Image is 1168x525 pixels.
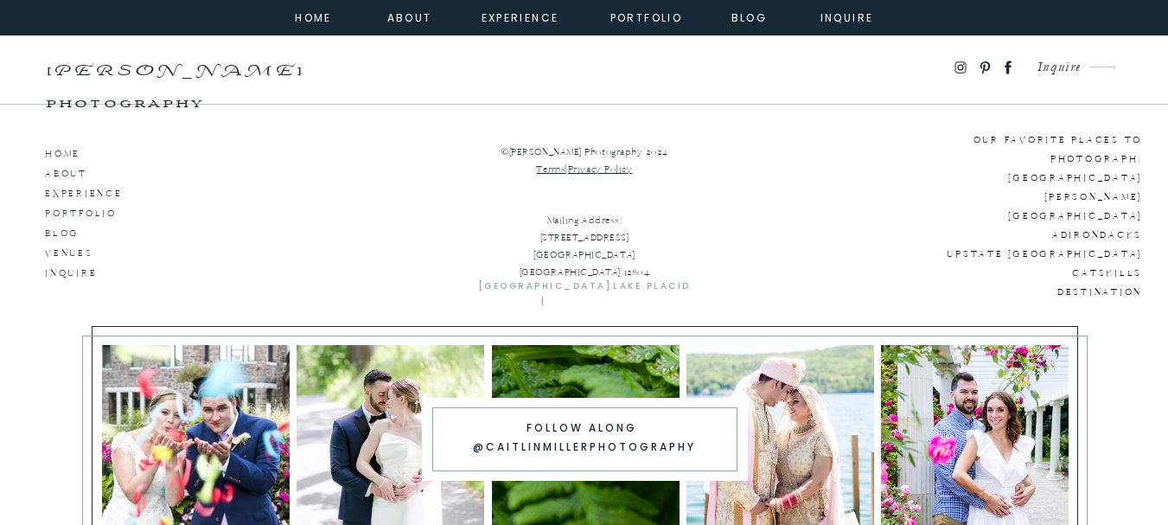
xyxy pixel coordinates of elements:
a: inquire [816,9,878,24]
a: experience [482,9,552,24]
a: Terms [536,163,565,175]
a: HOME [45,144,144,159]
a: Privacy Policy [568,163,633,175]
a: inquire [45,263,144,279]
a: Blog [718,9,781,24]
a: Inquire [1024,56,1082,80]
a: Venues [45,243,144,259]
a: [GEOGRAPHIC_DATA] | [478,279,610,293]
a: [PERSON_NAME] photography [45,54,412,80]
a: portfolio [610,9,684,24]
a: about [387,9,426,24]
p: Our favorite places to photograph: [GEOGRAPHIC_DATA] [PERSON_NAME] [GEOGRAPHIC_DATA] Adirondacks ... [878,131,1142,284]
a: experience [45,183,144,199]
a: portfolio [45,203,144,219]
p: ©[PERSON_NAME] Photography 2024 | Mailing Address: [STREET_ADDRESS] [GEOGRAPHIC_DATA] [GEOGRAPHIC... [497,144,673,271]
nav: Follow along @caitlinmillerphotography [443,419,726,462]
a: BLOG [45,223,144,239]
a: lake placid [613,279,692,293]
a: ABOUT [45,163,144,179]
a: home [290,9,337,24]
